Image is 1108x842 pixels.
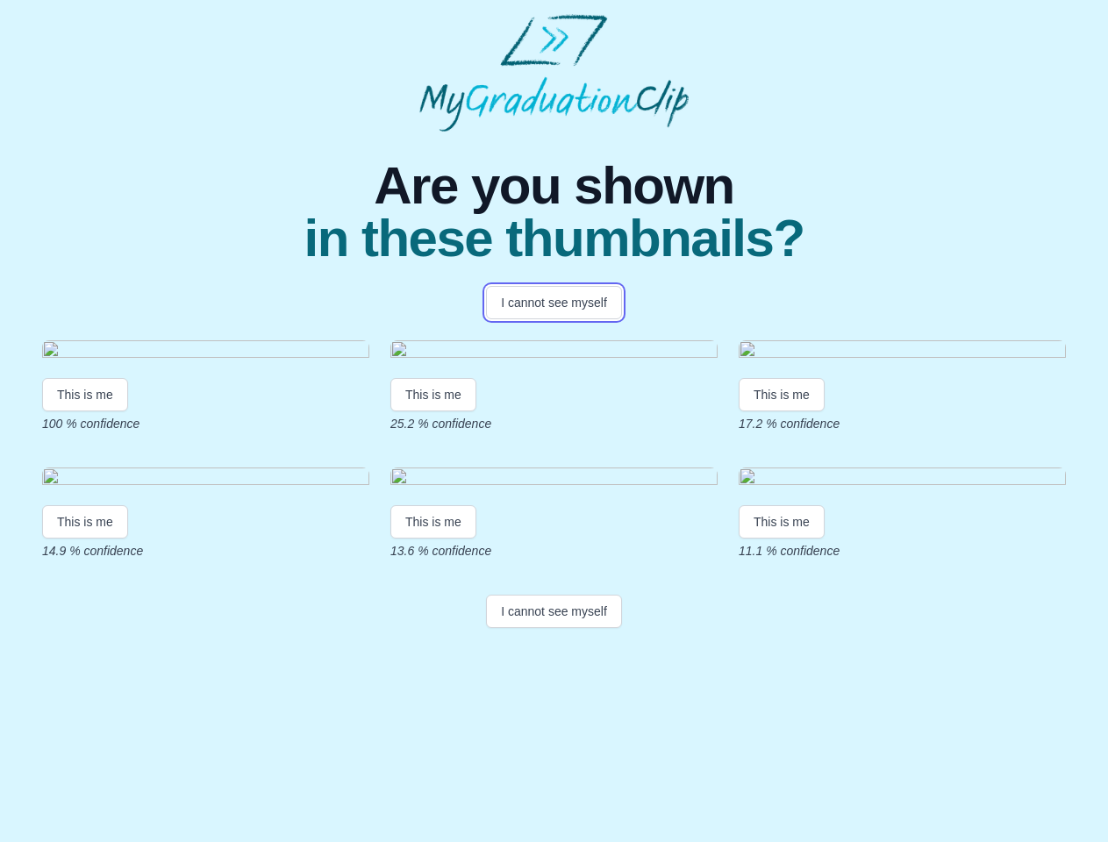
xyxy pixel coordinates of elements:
[739,505,825,539] button: This is me
[739,542,1066,560] p: 11.1 % confidence
[42,467,369,491] img: 61b411fda68ca5c12e909b5d70d6f4e91e271520.gif
[304,160,804,212] span: Are you shown
[42,340,369,364] img: a3e84627018d5163e3655bccdf0ac70aa962b9e2.gif
[42,378,128,411] button: This is me
[390,505,476,539] button: This is me
[390,340,718,364] img: 4474db0227cfed4f8213034239409d4bca027b47.gif
[486,286,622,319] button: I cannot see myself
[739,340,1066,364] img: a4cb41a24c273e6df48c64922baa6841ab526b65.gif
[739,378,825,411] button: This is me
[390,467,718,491] img: cf7ee738c9213453112e618af61181362d328122.gif
[390,542,718,560] p: 13.6 % confidence
[419,14,690,132] img: MyGraduationClip
[486,595,622,628] button: I cannot see myself
[390,378,476,411] button: This is me
[390,415,718,432] p: 25.2 % confidence
[42,415,369,432] p: 100 % confidence
[42,542,369,560] p: 14.9 % confidence
[739,415,1066,432] p: 17.2 % confidence
[304,212,804,265] span: in these thumbnails?
[739,467,1066,491] img: ca9305a5-80a5-4439-8bb3-2d890285f5d4
[42,505,128,539] button: This is me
